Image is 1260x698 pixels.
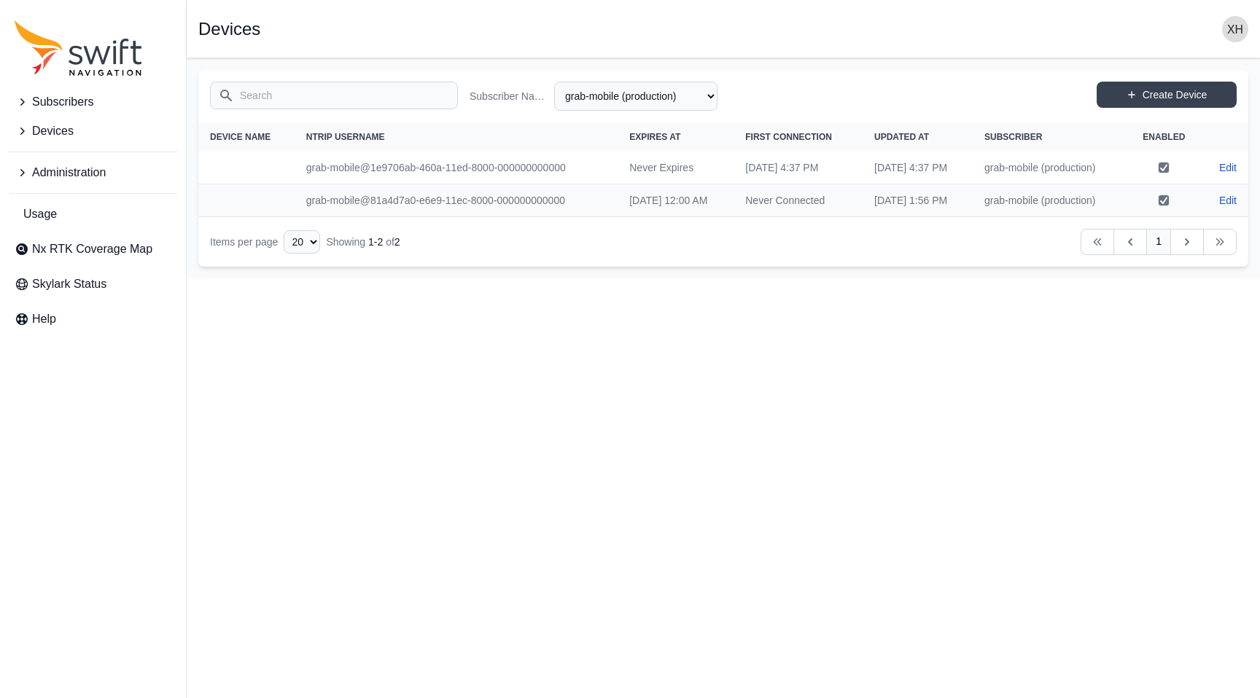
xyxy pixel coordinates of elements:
td: Never Connected [734,184,863,217]
th: NTRIP Username [295,122,618,152]
th: Enabled [1127,122,1202,152]
span: Updated At [874,132,929,142]
div: Showing of [326,235,400,249]
span: First Connection [745,132,832,142]
td: grab-mobile (production) [973,184,1127,217]
span: Skylark Status [32,275,106,293]
span: Subscribers [32,93,93,111]
select: Subscriber [554,82,717,111]
button: Devices [9,117,177,146]
h1: Devices [198,20,260,38]
span: Administration [32,164,106,181]
a: Help [9,305,177,334]
a: Skylark Status [9,270,177,299]
button: Subscribers [9,87,177,117]
a: Edit [1219,193,1237,208]
span: Help [32,310,56,328]
th: Device Name [198,122,295,152]
input: Search [210,82,458,109]
span: Usage [23,205,57,223]
a: Edit [1219,160,1237,175]
select: Display Limit [284,230,320,254]
a: Nx RTK Coverage Map [9,235,177,264]
a: 1 [1146,229,1171,255]
span: 2 [394,236,400,248]
img: user photo [1222,16,1248,42]
a: Usage [9,200,177,229]
td: [DATE] 12:00 AM [618,184,734,217]
button: Administration [9,158,177,187]
span: Expires At [629,132,680,142]
span: Nx RTK Coverage Map [32,240,152,258]
nav: Table navigation [198,217,1248,267]
td: Never Expires [618,152,734,184]
td: grab-mobile@1e9706ab-460a-11ed-8000-000000000000 [295,152,618,184]
td: [DATE] 4:37 PM [734,152,863,184]
td: [DATE] 1:56 PM [863,184,973,217]
span: 1 - 2 [368,236,383,248]
a: Create Device [1097,82,1237,108]
label: Subscriber Name [470,89,548,103]
th: Subscriber [973,122,1127,152]
td: grab-mobile (production) [973,152,1127,184]
span: Items per page [210,236,278,248]
td: [DATE] 4:37 PM [863,152,973,184]
td: grab-mobile@81a4d7a0-e6e9-11ec-8000-000000000000 [295,184,618,217]
span: Devices [32,122,74,140]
